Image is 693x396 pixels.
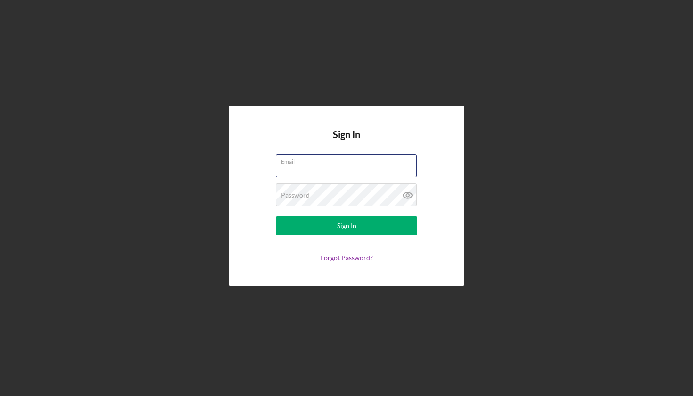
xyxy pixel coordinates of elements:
a: Forgot Password? [320,254,373,262]
label: Email [281,155,417,165]
h4: Sign In [333,129,360,154]
button: Sign In [276,216,417,235]
div: Sign In [337,216,356,235]
label: Password [281,191,310,199]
